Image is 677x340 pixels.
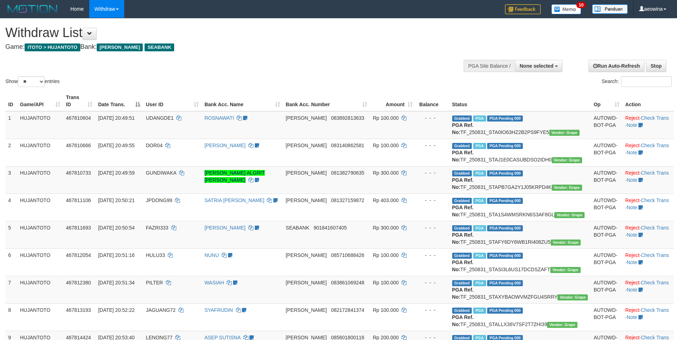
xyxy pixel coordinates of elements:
td: · · [622,139,674,166]
span: Copy 081327159872 to clipboard [331,197,364,203]
span: 467811106 [66,197,91,203]
span: Copy 083140862581 to clipboard [331,143,364,148]
span: Grabbed [452,225,472,231]
a: NUNU [204,252,219,258]
span: Rp 100.000 [373,252,399,258]
b: PGA Ref. No: [452,259,474,272]
td: · · [622,111,674,139]
a: Check Trans [641,197,669,203]
a: WASIAH [204,280,224,285]
span: Marked by aeokris [473,198,486,204]
span: Vendor URL: https://settle31.1velocity.biz [557,294,588,300]
th: Amount: activate to sort column ascending [370,91,415,111]
td: AUTOWD-BOT-PGA [591,248,622,276]
td: HUJANTOTO [17,221,63,248]
span: Grabbed [452,198,472,204]
td: TF_250831_STASI3L6US17DCDSZAFT [449,248,591,276]
span: Marked by aeokris [473,253,486,259]
a: [PERSON_NAME] [204,225,246,231]
td: 2 [5,139,17,166]
td: HUJANTOTO [17,303,63,331]
span: [DATE] 20:50:54 [98,225,135,231]
span: Copy 083892813633 to clipboard [331,115,364,121]
a: Note [627,287,637,293]
span: Marked by aeosyak [473,308,486,314]
td: AUTOWD-BOT-PGA [591,221,622,248]
td: HUJANTOTO [17,276,63,303]
span: Marked by aeokris [473,170,486,176]
span: PGA Pending [487,308,523,314]
td: 5 [5,221,17,248]
a: Check Trans [641,280,669,285]
th: Trans ID: activate to sort column ascending [63,91,95,111]
a: [PERSON_NAME] ALGRIT [PERSON_NAME] [204,170,265,183]
span: Vendor URL: https://settle31.1velocity.biz [550,267,581,273]
a: SATRIA [PERSON_NAME] [204,197,264,203]
span: Copy 085710688426 to clipboard [331,252,364,258]
td: AUTOWD-BOT-PGA [591,166,622,194]
a: Check Trans [641,170,669,176]
a: Check Trans [641,252,669,258]
span: Rp 100.000 [373,115,399,121]
span: 467811693 [66,225,91,231]
span: PGA Pending [487,198,523,204]
td: 8 [5,303,17,331]
h4: Game: Bank: [5,43,444,51]
span: PGA Pending [487,170,523,176]
td: · · [622,194,674,221]
div: PGA Site Balance / [464,60,515,72]
span: Vendor URL: https://settle31.1velocity.biz [547,322,577,328]
td: TF_250831_STAFY6DY6WB1RI408ZU5 [449,221,591,248]
div: - - - [418,142,446,149]
span: Vendor URL: https://settle31.1velocity.biz [552,185,582,191]
a: Check Trans [641,115,669,121]
td: TF_250831_STALLX36V7SF2T7ZHI39 [449,303,591,331]
a: Reject [625,197,640,203]
div: - - - [418,224,446,231]
span: [DATE] 20:50:21 [98,197,135,203]
td: 4 [5,194,17,221]
span: [PERSON_NAME] [286,252,327,258]
td: AUTOWD-BOT-PGA [591,276,622,303]
b: PGA Ref. No: [452,287,474,300]
td: · · [622,221,674,248]
span: None selected [520,63,554,69]
a: [PERSON_NAME] [204,143,246,148]
a: Check Trans [641,143,669,148]
span: 467813193 [66,307,91,313]
span: ITOTO > HUJANTOTO [25,43,80,51]
span: Vendor URL: https://settle31.1velocity.biz [549,130,580,136]
span: PGA Pending [487,253,523,259]
td: HUJANTOTO [17,248,63,276]
span: [PERSON_NAME] [286,143,327,148]
a: Reject [625,280,640,285]
a: ROSNAWATI [204,115,234,121]
div: - - - [418,252,446,259]
span: Grabbed [452,280,472,286]
span: Vendor URL: https://settle31.1velocity.biz [554,212,585,218]
span: Marked by aeokris [473,280,486,286]
span: Copy 081382790635 to clipboard [331,170,364,176]
span: SEABANK [145,43,174,51]
span: PGA Pending [487,143,523,149]
td: HUJANTOTO [17,111,63,139]
span: PGA Pending [487,115,523,122]
span: FAZRI333 [146,225,168,231]
div: - - - [418,114,446,122]
a: Note [627,150,637,155]
td: AUTOWD-BOT-PGA [591,139,622,166]
a: Stop [646,60,666,72]
span: 467810666 [66,143,91,148]
span: Rp 403.000 [373,197,399,203]
td: TF_250831_STAPB7GA2Y1J05KRPD4K [449,166,591,194]
b: PGA Ref. No: [452,122,474,135]
a: SYAFRUDIN [204,307,233,313]
td: · · [622,166,674,194]
td: · · [622,248,674,276]
th: Status [449,91,591,111]
a: Check Trans [641,307,669,313]
span: 467812380 [66,280,91,285]
span: PGA Pending [487,280,523,286]
span: Vendor URL: https://settle31.1velocity.biz [551,239,581,246]
span: Rp 300.000 [373,225,399,231]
